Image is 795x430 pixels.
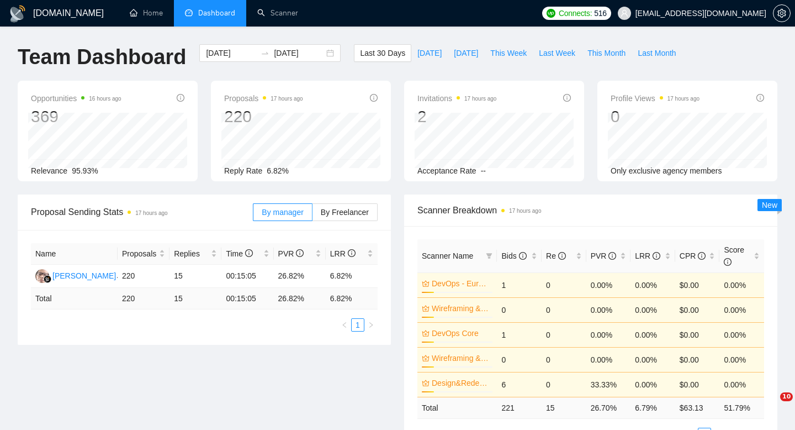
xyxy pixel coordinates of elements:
[559,7,592,19] span: Connects:
[221,288,273,310] td: 00:15:05
[271,96,303,102] time: 17 hours ago
[542,372,586,397] td: 0
[638,47,676,59] span: Last Month
[422,329,430,337] span: crown
[621,9,628,17] span: user
[558,252,566,260] span: info-circle
[675,372,720,397] td: $0.00
[680,251,706,260] span: CPR
[724,258,732,266] span: info-circle
[35,269,49,283] img: HH
[245,249,253,257] span: info-circle
[762,201,777,209] span: New
[18,44,186,70] h1: Team Dashboard
[757,392,784,419] iframe: Intercom live chat
[226,249,252,258] span: Time
[321,208,369,217] span: By Freelancer
[432,302,490,314] a: Wireframing & UX Prototype
[497,347,542,372] td: 0
[72,166,98,175] span: 95.93%
[719,397,764,418] td: 51.79 %
[497,372,542,397] td: 6
[675,322,720,347] td: $0.00
[630,322,675,347] td: 0.00%
[486,253,492,259] span: filter
[608,252,616,260] span: info-circle
[542,322,586,347] td: 0
[31,205,253,219] span: Proposal Sending Stats
[224,166,262,175] span: Reply Rate
[484,44,533,62] button: This Week
[174,248,209,260] span: Replies
[481,166,486,175] span: --
[360,47,405,59] span: Last 30 Days
[454,47,478,59] span: [DATE]
[261,49,269,57] span: to
[780,392,793,401] span: 10
[206,47,256,59] input: Start date
[368,322,374,328] span: right
[130,8,163,18] a: homeHome
[632,44,682,62] button: Last Month
[698,252,706,260] span: info-circle
[417,47,442,59] span: [DATE]
[422,280,430,287] span: crown
[169,243,221,265] th: Replies
[581,44,632,62] button: This Month
[261,49,269,57] span: swap-right
[118,243,169,265] th: Proposals
[417,92,496,105] span: Invitations
[586,397,631,418] td: 26.70 %
[9,5,26,23] img: logo
[719,272,764,297] td: 0.00%
[546,251,566,260] span: Re
[675,347,720,372] td: $0.00
[417,203,764,217] span: Scanner Breakdown
[484,248,495,264] span: filter
[417,166,476,175] span: Acceptance Rate
[267,166,289,175] span: 6.82%
[326,288,378,310] td: 6.82 %
[773,4,791,22] button: setting
[422,305,430,312] span: crown
[719,347,764,372] td: 0.00%
[422,251,473,260] span: Scanner Name
[542,297,586,322] td: 0
[586,347,631,372] td: 0.00%
[169,265,221,288] td: 15
[338,318,351,332] li: Previous Page
[464,96,496,102] time: 17 hours ago
[198,8,235,18] span: Dashboard
[296,249,304,257] span: info-circle
[497,322,542,347] td: 1
[118,265,169,288] td: 220
[432,377,490,389] a: Design&Redesign (without budget)
[497,272,542,297] td: 1
[274,288,326,310] td: 26.82 %
[338,318,351,332] button: left
[630,297,675,322] td: 0.00%
[185,9,193,17] span: dashboard
[432,352,490,364] a: Wireframing & UX Prototype (without budget)
[667,96,699,102] time: 17 hours ago
[724,245,744,266] span: Score
[773,9,791,18] a: setting
[274,265,326,288] td: 26.82%
[364,318,378,332] button: right
[411,44,448,62] button: [DATE]
[262,208,303,217] span: By manager
[422,379,430,387] span: crown
[351,318,364,332] li: 1
[635,251,660,260] span: LRR
[224,106,303,127] div: 220
[448,44,484,62] button: [DATE]
[611,92,699,105] span: Profile Views
[611,106,699,127] div: 0
[31,92,121,105] span: Opportunities
[52,270,116,282] div: [PERSON_NAME]
[653,252,660,260] span: info-circle
[563,94,571,102] span: info-circle
[675,297,720,322] td: $0.00
[490,47,527,59] span: This Week
[417,106,496,127] div: 2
